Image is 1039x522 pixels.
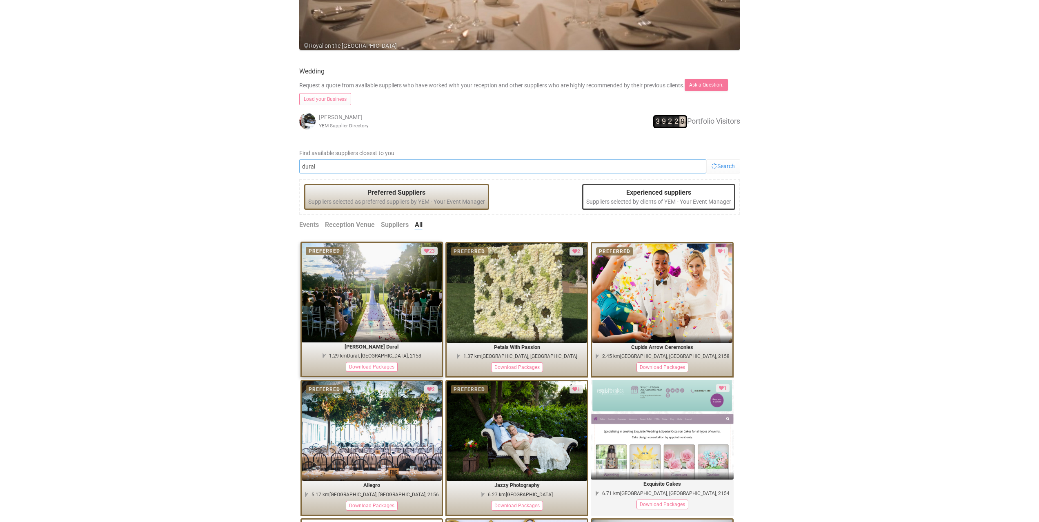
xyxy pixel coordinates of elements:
div: Loved by 2 clients or suppliers [424,385,438,393]
a: All [415,220,423,230]
div: PREFERRED [596,247,633,255]
div: Download Packages [636,500,688,509]
img: Jazzy_Photography_SV_0198H.jpg [447,381,587,481]
div: [PERSON_NAME] [299,113,446,129]
a: Download Packages [632,364,692,370]
img: Allegro1.jpg [302,381,442,481]
i: 197.87° south-southwest [592,352,602,361]
div: Download Packages [491,362,543,372]
div: Download Packages [636,362,688,372]
div: Download Packages [346,362,398,372]
div: 1.29 km [329,352,421,360]
span: Dural, [GEOGRAPHIC_DATA], 2158 [347,353,421,359]
a: Download Packages [342,502,402,509]
legend: Allegro [302,481,442,490]
div: PREFERRED [306,247,343,255]
div: Suppliers selected as preferred suppliers by YEM - Your Event Manager [304,184,489,210]
span: 2 [674,116,680,127]
img: PastedGraphic-3-1.png [592,243,732,343]
div: Download Packages [346,501,398,511]
a: Download Packages [632,501,692,507]
span: 3 [656,116,661,127]
a: Download Packages [487,502,547,509]
i: 198.09° south-southwest [592,489,602,498]
span: [GEOGRAPHIC_DATA], [GEOGRAPHIC_DATA] [481,353,577,359]
h4: Wedding [299,68,740,75]
a: Events [299,220,319,230]
legend: Exquisite Cakes [591,480,734,489]
img: website_screenshot_exquisite_cakes.png [591,380,734,480]
a: Download Packages [487,364,547,370]
i: 197.83° south-southwest [319,351,329,360]
span: [GEOGRAPHIC_DATA], [GEOGRAPHIC_DATA], 2158 [620,353,730,359]
img: open-uri20200524-4-1f5v9j8 [299,113,316,129]
img: PastedGraphic-8.png [447,243,587,343]
div: Loved by 1 clients or suppliers [715,247,728,255]
label: Find available suppliers closest to you [299,149,740,157]
a: Load your Business [299,93,351,105]
div: 5.17 km [311,491,439,498]
legend: Jazzy Photography [447,481,587,490]
span: 2 [668,116,673,127]
div: Loved by 23 clients or suppliers [421,247,438,255]
span: [GEOGRAPHIC_DATA], [GEOGRAPHIC_DATA], 2154 [620,491,730,496]
div: Suppliers selected by clients of YEM - Your Event Manager [582,184,735,210]
div: PREFERRED [306,385,343,393]
img: Bivianos2.jpg [302,243,442,342]
div: PREFERRED [451,385,488,393]
div: Download Packages [491,501,543,511]
span: [GEOGRAPHIC_DATA] [506,492,553,498]
div: Royal on the [GEOGRAPHIC_DATA] [303,42,744,50]
legend: Preferred Suppliers [308,188,485,198]
span: [GEOGRAPHIC_DATA], [GEOGRAPHIC_DATA], 2156 [329,492,439,498]
i: 197.3° south-southwest [478,490,487,499]
i: 197.81° south-southwest [453,352,463,361]
legend: Cupids Arrow Ceremonies [592,343,732,352]
small: YEM Supplier Directory [319,123,369,129]
div: 2.45 km [602,353,730,360]
div: Loved by 2 clients or suppliers [570,247,583,255]
div: Portfolio Visitors [593,115,740,128]
div: 6.71 km [602,490,730,497]
span: 9 [662,116,667,127]
legend: Experienced suppliers [586,188,731,198]
div: Request a quote from available suppliers who have worked with your reception and other suppliers ... [293,58,746,138]
div: 1.37 km [463,353,577,360]
div: Loved by 1 clients or suppliers [570,385,583,393]
a: Download Packages [342,363,402,370]
legend: Petals With Passion [447,343,587,352]
div: Loved by 1 clients or suppliers [716,384,730,392]
input: Search by location ... [299,159,706,173]
a: Reception Venue [325,220,375,230]
legend: [PERSON_NAME] Dural [302,342,442,352]
div: PREFERRED [451,247,488,255]
div: 6.27 km [488,491,553,498]
i: 198.1° south-southwest [301,490,311,499]
span: 9 [681,116,686,127]
a: Suppliers [381,220,409,230]
a: Search [706,159,740,173]
a: Ask a Question. [685,79,728,91]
